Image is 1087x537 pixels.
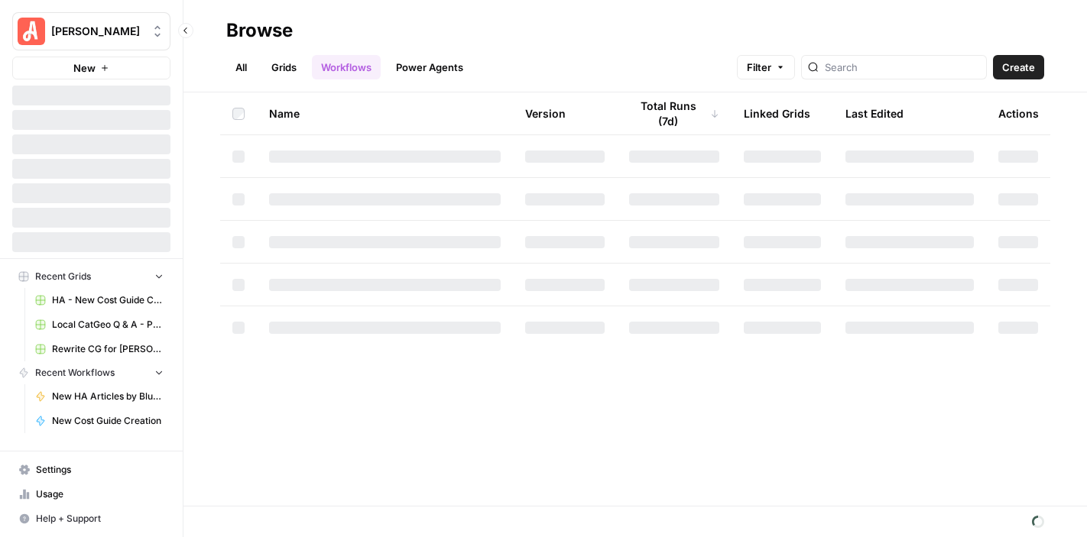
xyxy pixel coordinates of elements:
span: HA - New Cost Guide Creation Grid [52,293,164,307]
a: Usage [12,482,170,506]
button: Help + Support [12,506,170,531]
a: New HA Articles by Blueprint [28,384,170,409]
span: Filter [747,60,771,75]
button: Workspace: Angi [12,12,170,50]
span: Local CatGeo Q & A - Pass/Fail v2 Grid [52,318,164,332]
button: Recent Grids [12,265,170,288]
input: Search [825,60,980,75]
button: Create [993,55,1044,79]
a: New Cost Guide Creation [28,409,170,433]
a: Rewrite CG for [PERSON_NAME] - Grading version Grid [28,337,170,361]
div: Last Edited [845,92,904,134]
div: Total Runs (7d) [629,92,719,134]
a: All [226,55,256,79]
span: Create [1002,60,1035,75]
button: Recent Workflows [12,361,170,384]
span: Help + Support [36,512,164,526]
a: Power Agents [387,55,472,79]
button: New [12,57,170,79]
a: Local CatGeo Q & A - Pass/Fail v2 Grid [28,312,170,337]
a: Settings [12,458,170,482]
div: Actions [998,92,1039,134]
a: HA - New Cost Guide Creation Grid [28,288,170,312]
a: Grids [262,55,306,79]
span: Recent Grids [35,270,91,283]
span: Usage [36,487,164,501]
span: [PERSON_NAME] [51,24,144,39]
span: New [73,60,96,76]
button: Filter [737,55,795,79]
div: Linked Grids [744,92,810,134]
img: Angi Logo [18,18,45,45]
div: Version [525,92,566,134]
span: New HA Articles by Blueprint [52,390,164,403]
div: Name [269,92,501,134]
div: Browse [226,18,293,43]
span: Settings [36,463,164,477]
span: Rewrite CG for [PERSON_NAME] - Grading version Grid [52,342,164,356]
a: Workflows [312,55,381,79]
span: Recent Workflows [35,366,115,380]
span: New Cost Guide Creation [52,414,164,428]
